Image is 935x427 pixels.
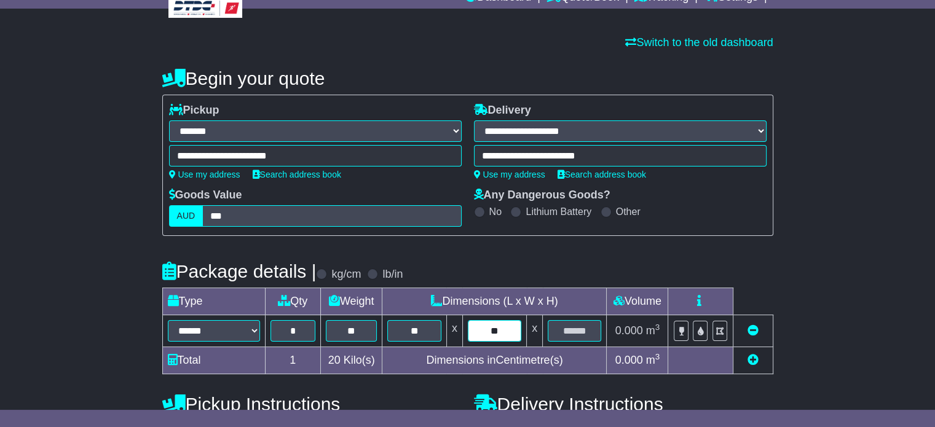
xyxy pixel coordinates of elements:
[474,104,531,117] label: Delivery
[646,354,660,366] span: m
[320,288,382,315] td: Weight
[615,324,643,337] span: 0.000
[748,324,759,337] a: Remove this item
[169,104,219,117] label: Pickup
[162,347,265,374] td: Total
[526,206,591,217] label: Lithium Battery
[265,347,320,374] td: 1
[162,68,773,88] h4: Begin your quote
[169,170,240,179] a: Use my address
[489,206,502,217] label: No
[615,354,643,366] span: 0.000
[382,288,607,315] td: Dimensions (L x W x H)
[446,315,462,347] td: x
[328,354,341,366] span: 20
[655,323,660,332] sup: 3
[162,394,462,414] h4: Pickup Instructions
[646,324,660,337] span: m
[162,288,265,315] td: Type
[169,189,242,202] label: Goods Value
[382,347,607,374] td: Dimensions in Centimetre(s)
[527,315,543,347] td: x
[748,354,759,366] a: Add new item
[265,288,320,315] td: Qty
[474,394,773,414] h4: Delivery Instructions
[320,347,382,374] td: Kilo(s)
[607,288,668,315] td: Volume
[331,268,361,281] label: kg/cm
[625,36,773,49] a: Switch to the old dashboard
[616,206,641,217] label: Other
[162,261,317,281] h4: Package details |
[474,189,610,202] label: Any Dangerous Goods?
[474,170,545,179] a: Use my address
[382,268,403,281] label: lb/in
[655,352,660,361] sup: 3
[169,205,203,227] label: AUD
[253,170,341,179] a: Search address book
[558,170,646,179] a: Search address book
